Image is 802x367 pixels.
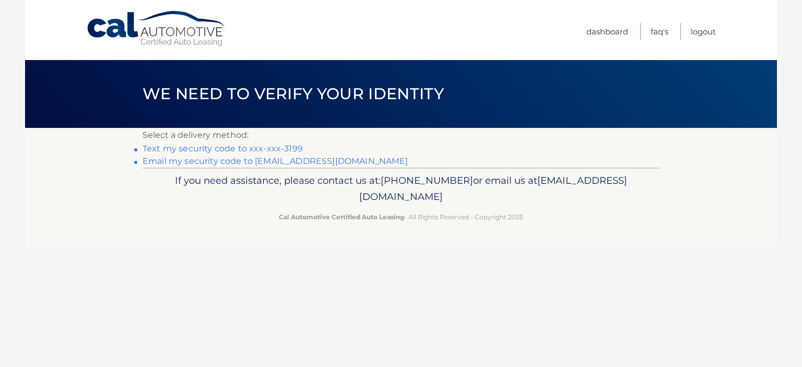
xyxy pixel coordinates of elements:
strong: Cal Automotive Certified Auto Leasing [279,213,404,221]
a: Dashboard [586,23,628,40]
p: - All Rights Reserved - Copyright 2025 [149,211,653,222]
span: [PHONE_NUMBER] [381,174,473,186]
a: FAQ's [651,23,668,40]
a: Cal Automotive [86,10,227,48]
span: We need to verify your identity [143,84,444,103]
p: If you need assistance, please contact us at: or email us at [149,172,653,206]
p: Select a delivery method: [143,128,659,143]
a: Email my security code to [EMAIL_ADDRESS][DOMAIN_NAME] [143,156,408,166]
a: Text my security code to xxx-xxx-3199 [143,144,303,153]
a: Logout [691,23,716,40]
